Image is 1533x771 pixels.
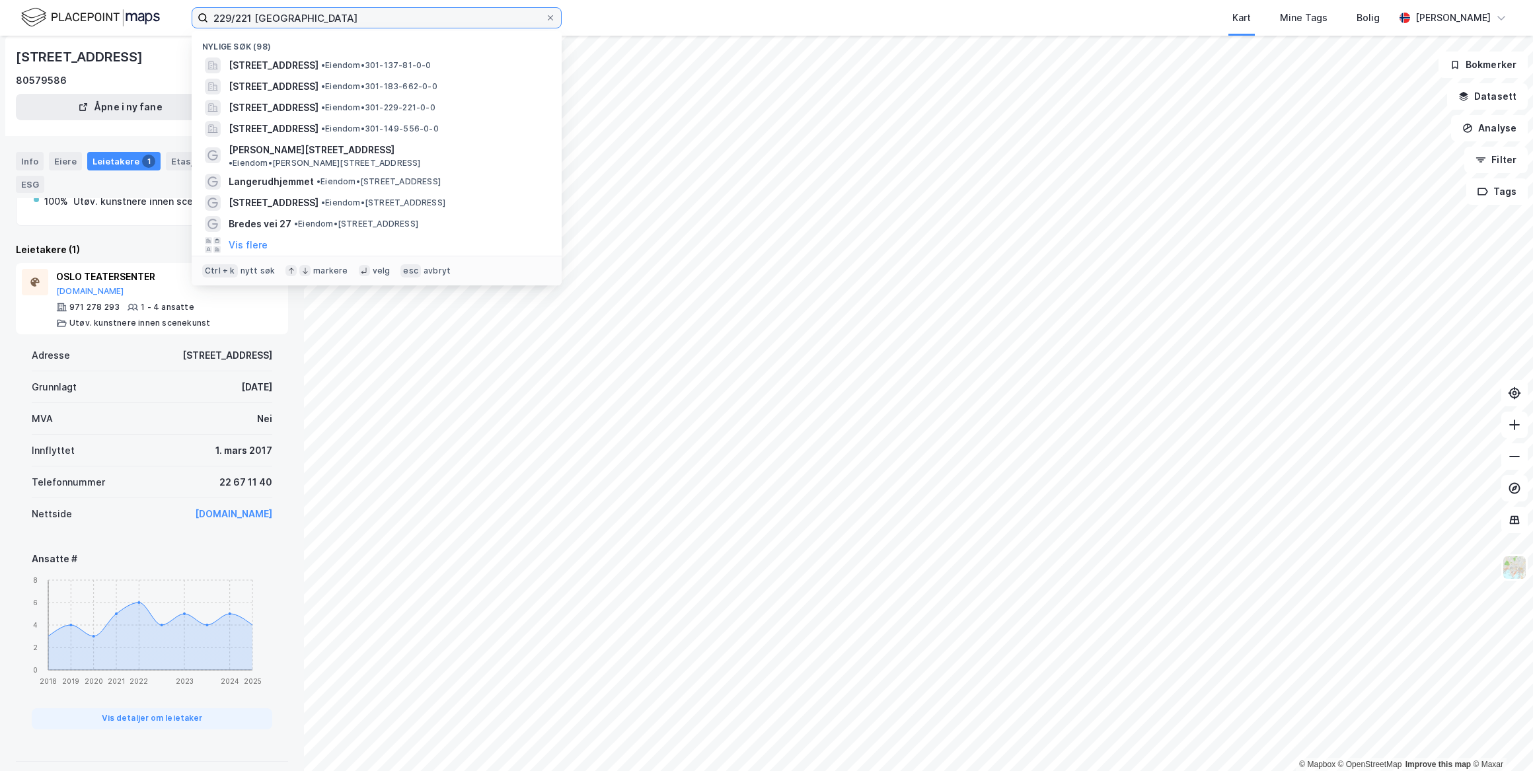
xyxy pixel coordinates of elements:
div: Etasjer og enheter [171,155,252,167]
img: Z [1502,555,1527,580]
button: Tags [1466,178,1528,205]
div: nytt søk [241,266,276,276]
span: • [321,81,325,91]
div: Ctrl + k [202,264,238,277]
div: Innflyttet [32,443,75,459]
span: Eiendom • 301-137-81-0-0 [321,60,431,71]
div: Mine Tags [1280,10,1327,26]
div: Adresse [32,348,70,363]
tspan: 2021 [108,677,125,685]
div: Utøv. kunstnere innen scenekunst [69,318,210,328]
button: Filter [1464,147,1528,173]
div: avbryt [424,266,451,276]
div: Grunnlagt [32,379,77,395]
span: • [317,176,320,186]
div: 80579586 [16,73,67,89]
a: OpenStreetMap [1338,760,1402,769]
tspan: 2023 [176,677,194,685]
div: Nylige søk (98) [192,31,562,55]
div: 1 - 4 ansatte [141,302,194,312]
span: [STREET_ADDRESS] [229,79,318,94]
span: [STREET_ADDRESS] [229,57,318,73]
div: velg [373,266,391,276]
span: [STREET_ADDRESS] [229,195,318,211]
div: Utøv. kunstnere innen scenekunst [73,194,230,209]
tspan: 2020 [85,677,103,685]
a: [DOMAIN_NAME] [195,508,272,519]
a: Mapbox [1299,760,1335,769]
button: Datasett [1447,83,1528,110]
span: • [321,124,325,133]
button: Bokmerker [1439,52,1528,78]
div: Kart [1232,10,1251,26]
button: Åpne i ny fane [16,94,225,120]
div: esc [400,264,421,277]
span: [PERSON_NAME][STREET_ADDRESS] [229,142,394,158]
span: • [294,219,298,229]
tspan: 2024 [221,677,239,685]
input: Søk på adresse, matrikkel, gårdeiere, leietakere eller personer [208,8,545,28]
span: • [321,102,325,112]
div: Bolig [1357,10,1380,26]
div: Nettside [32,506,72,522]
button: Analyse [1451,115,1528,141]
tspan: 2 [33,643,38,651]
div: 971 278 293 [69,302,120,312]
span: Langerudhjemmet [229,174,314,190]
div: 1. mars 2017 [215,443,272,459]
div: Leietakere [87,152,161,170]
span: Eiendom • 301-149-556-0-0 [321,124,439,134]
div: MVA [32,411,53,427]
div: ESG [16,176,44,193]
div: 100% [44,194,68,209]
button: [DOMAIN_NAME] [56,286,124,297]
span: Eiendom • 301-183-662-0-0 [321,81,437,92]
div: Leietakere (1) [16,242,288,258]
span: [STREET_ADDRESS] [229,100,318,116]
span: Eiendom • [STREET_ADDRESS] [294,219,418,229]
tspan: 6 [33,598,38,606]
div: 1 [142,155,155,168]
button: Vis flere [229,237,268,253]
span: Bredes vei 27 [229,216,291,232]
div: Telefonnummer [32,474,105,490]
div: [DATE] [241,379,272,395]
a: Improve this map [1405,760,1471,769]
div: Ansatte # [32,551,272,567]
div: 22 67 11 40 [219,474,272,490]
span: [STREET_ADDRESS] [229,121,318,137]
button: Vis detaljer om leietaker [32,708,272,729]
span: • [321,60,325,70]
div: Nei [257,411,272,427]
span: Eiendom • 301-229-221-0-0 [321,102,435,113]
img: logo.f888ab2527a4732fd821a326f86c7f29.svg [21,6,160,29]
span: Eiendom • [STREET_ADDRESS] [317,176,441,187]
div: Kontrollprogram for chat [1467,708,1533,771]
span: • [321,198,325,207]
div: [PERSON_NAME] [1415,10,1491,26]
div: Eiere [49,152,82,170]
span: Eiendom • [STREET_ADDRESS] [321,198,445,208]
div: OSLO TEATERSENTER [56,269,253,285]
div: Info [16,152,44,170]
tspan: 8 [33,575,38,583]
div: markere [313,266,348,276]
div: [STREET_ADDRESS] [16,46,145,67]
tspan: 2025 [244,677,262,685]
tspan: 0 [33,665,38,673]
div: [STREET_ADDRESS] [182,348,272,363]
span: Eiendom • [PERSON_NAME][STREET_ADDRESS] [229,158,421,168]
tspan: 4 [33,620,38,628]
span: • [229,158,233,168]
tspan: 2022 [130,677,148,685]
iframe: Chat Widget [1467,708,1533,771]
tspan: 2019 [62,677,79,685]
tspan: 2018 [40,677,57,685]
